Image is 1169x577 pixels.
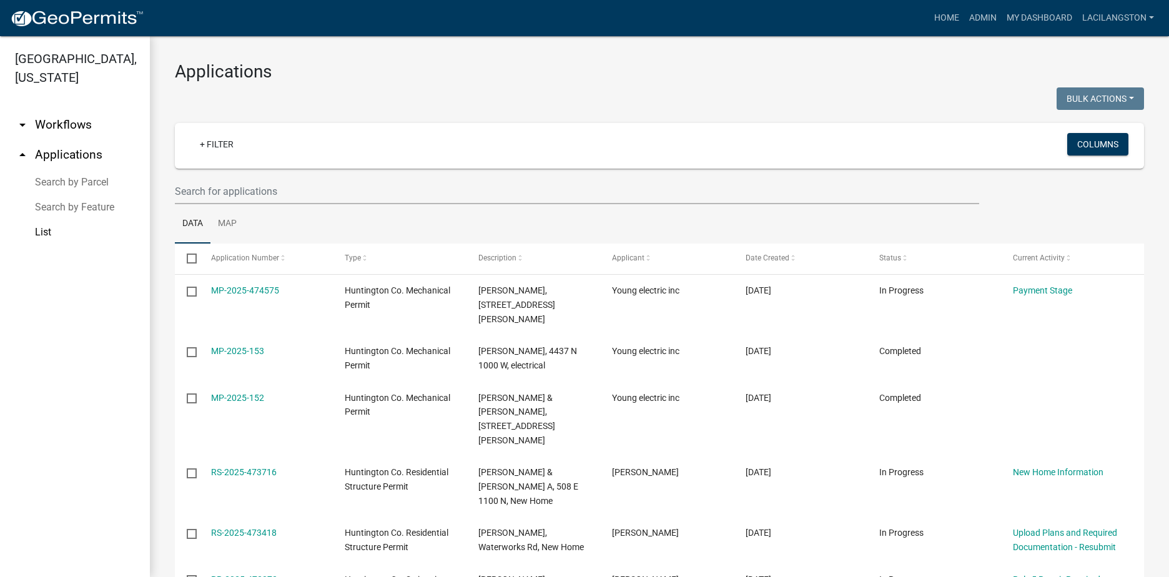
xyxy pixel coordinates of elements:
a: + Filter [190,133,244,155]
span: 09/06/2025 [746,393,771,403]
datatable-header-cell: Applicant [600,244,734,274]
span: Current Activity [1013,254,1065,262]
a: LaciLangston [1077,6,1159,30]
span: Date Created [746,254,789,262]
span: Type [345,254,361,262]
span: Young electric inc [612,346,679,356]
h3: Applications [175,61,1144,82]
datatable-header-cell: Type [332,244,466,274]
span: 09/06/2025 [746,285,771,295]
button: Columns [1067,133,1128,155]
span: Description [478,254,516,262]
span: Kaylor, Blaine & Teresa, 1500 E Taylor St, electrical [478,393,555,445]
span: Completed [879,346,921,356]
span: Huntington Co. Mechanical Permit [345,346,450,370]
a: MP-2025-152 [211,393,264,403]
span: Joshua W Shearer, 4437 N 1000 W, electrical [478,346,577,370]
span: In Progress [879,528,924,538]
a: MP-2025-474575 [211,285,279,295]
datatable-header-cell: Select [175,244,199,274]
span: Huntington Co. Mechanical Permit [345,393,450,417]
i: arrow_drop_up [15,147,30,162]
span: Robert Schmiedel [612,467,679,477]
span: Joyce Young [612,528,679,538]
span: Young electric inc [612,285,679,295]
a: My Dashboard [1002,6,1077,30]
a: Payment Stage [1013,285,1072,295]
span: CHAPPELL, DAVID E & RISA A, 508 E 1100 N, New Home [478,467,578,506]
a: Upload Plans and Required Documentation - Resubmit [1013,528,1117,552]
datatable-header-cell: Description [466,244,600,274]
a: MP-2025-153 [211,346,264,356]
span: Huntington Co. Residential Structure Permit [345,528,448,552]
span: 09/06/2025 [746,346,771,356]
span: Young electric inc [612,393,679,403]
span: Buddy Young, Waterworks Rd, New Home [478,528,584,552]
span: In Progress [879,467,924,477]
span: Huntington Co. Residential Structure Permit [345,467,448,491]
span: Status [879,254,901,262]
span: Completed [879,393,921,403]
datatable-header-cell: Application Number [199,244,332,274]
span: Application Number [211,254,279,262]
span: 09/04/2025 [746,467,771,477]
span: Huntington Co. Mechanical Permit [345,285,450,310]
a: Map [210,204,244,244]
a: Data [175,204,210,244]
input: Search for applications [175,179,979,204]
span: Applicant [612,254,644,262]
span: Ryan Johnson, 7604 N Old Fort Wayne Rd., electrical [478,285,555,324]
datatable-header-cell: Date Created [734,244,867,274]
a: Admin [964,6,1002,30]
a: Home [929,6,964,30]
datatable-header-cell: Status [867,244,1001,274]
a: RS-2025-473418 [211,528,277,538]
button: Bulk Actions [1057,87,1144,110]
a: RS-2025-473716 [211,467,277,477]
span: 09/04/2025 [746,528,771,538]
datatable-header-cell: Current Activity [1001,244,1135,274]
i: arrow_drop_down [15,117,30,132]
span: In Progress [879,285,924,295]
a: New Home Information [1013,467,1103,477]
